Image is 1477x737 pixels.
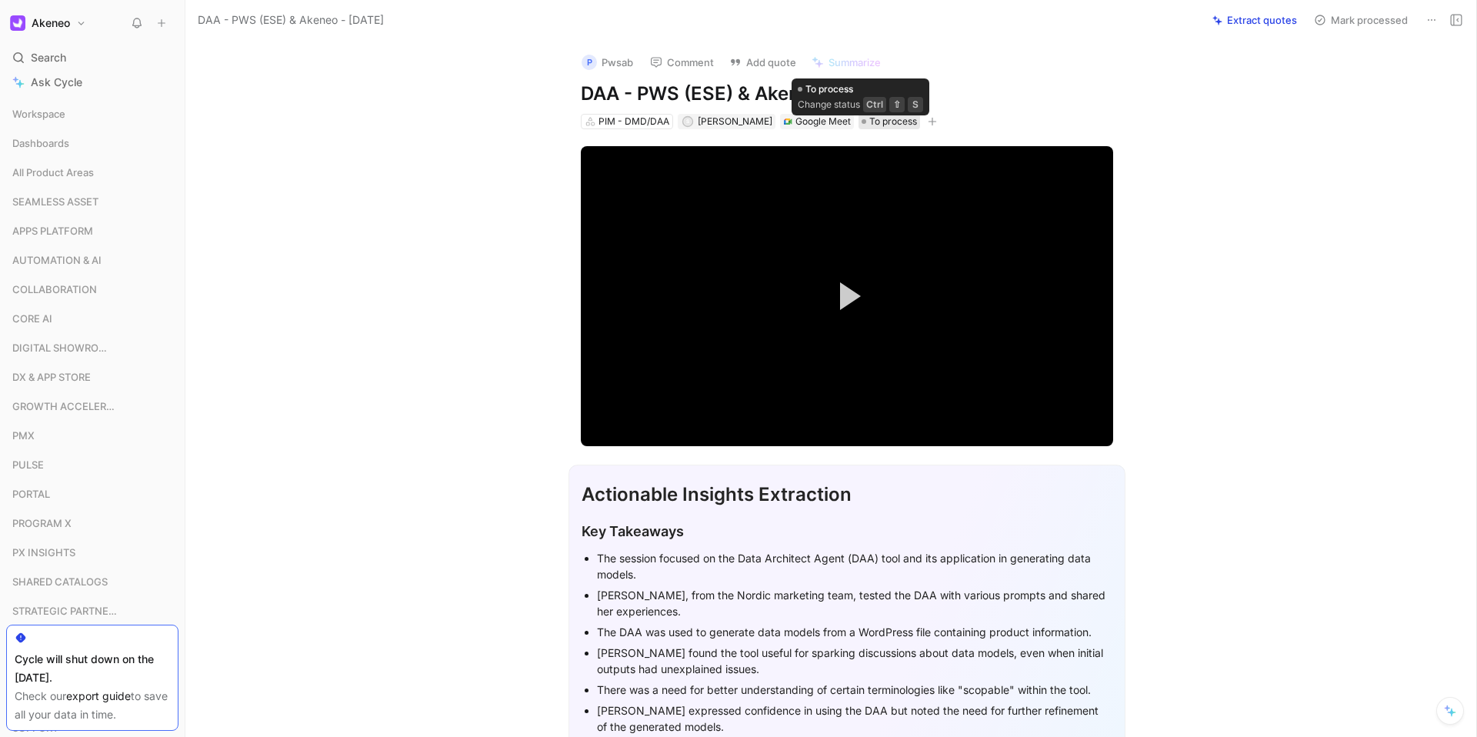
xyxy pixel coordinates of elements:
button: Extract quotes [1205,9,1304,31]
span: DAA - PWS (ESE) & Akeneo - [DATE] [198,11,384,29]
div: PORTAL [6,482,178,510]
span: COLLABORATION [12,282,97,297]
a: Ask Cycle [6,71,178,94]
span: SHARED CATALOGS [12,574,108,589]
button: Add quote [722,52,803,73]
button: Comment [643,52,721,73]
div: COLLABORATION [6,278,178,305]
div: SEAMLESS ASSET [6,190,178,218]
div: DIGITAL SHOWROOM [6,336,178,359]
img: Akeneo [10,15,25,31]
span: APPS PLATFORM [12,223,93,238]
div: P [582,55,597,70]
div: Actionable Insights Extraction [582,481,1112,509]
div: All Product Areas [6,161,178,188]
span: PULSE [12,457,44,472]
h1: Akeneo [32,16,70,30]
div: Check our to save all your data in time. [15,687,170,724]
div: CORE AI [6,307,178,335]
span: Dashboards [12,135,69,151]
span: AUTOMATION & AI [12,252,102,268]
div: PX INSIGHTS [6,541,178,564]
div: Dashboards [6,132,178,155]
span: DX & APP STORE [12,369,91,385]
span: All Product Areas [12,165,94,180]
div: The DAA was used to generate data models from a WordPress file containing product information. [597,624,1112,640]
div: There was a need for better understanding of certain terminologies like "scopable" within the tool. [597,682,1112,698]
div: AUTOMATION & AI [6,248,178,276]
div: PX INSIGHTS [6,541,178,569]
div: [PERSON_NAME] expressed confidence in using the DAA but noted the need for further refinement of ... [597,702,1112,735]
div: SEAMLESS ASSET [6,190,178,213]
div: PROGRAM X [6,512,178,539]
span: Workspace [12,106,65,122]
div: [PERSON_NAME], from the Nordic marketing team, tested the DAA with various prompts and shared her... [597,587,1112,619]
div: S [683,118,692,126]
div: PROGRAM X [6,512,178,535]
span: PORTAL [12,486,50,502]
span: GROWTH ACCELERATION [12,399,118,414]
button: PPwsab [575,51,640,74]
div: AUTOMATION & AI [6,248,178,272]
span: To process [869,114,917,129]
div: PIM - DMD/DAA [598,114,669,129]
span: SEAMLESS ASSET [12,194,98,209]
div: To process [859,114,920,129]
div: STRATEGIC PARTNERSHIP [6,599,178,622]
span: PROGRAM X [12,515,72,531]
div: Workspace [6,102,178,125]
h1: DAA - PWS (ESE) & Akeneo - [DATE] [581,82,1113,106]
div: APPS PLATFORM [6,219,178,242]
div: Google Meet [795,114,851,129]
div: PORTAL [6,482,178,505]
div: SHARED CATALOGS [6,570,178,593]
div: PMX [6,424,178,452]
span: PX INSIGHTS [12,545,75,560]
div: Dashboards [6,132,178,159]
div: GROWTH ACCELERATION [6,395,178,422]
div: DIGITAL SHOWROOM [6,336,178,364]
span: Ask Cycle [31,73,82,92]
div: PULSE [6,453,178,481]
span: DIGITAL SHOWROOM [12,340,115,355]
div: All Product Areas [6,161,178,184]
div: DX & APP STORE [6,365,178,389]
div: CORE AI [6,307,178,330]
div: GROWTH ACCELERATION [6,395,178,418]
div: STRATEGIC PARTNERSHIP [6,599,178,627]
div: PMX [6,424,178,447]
div: PULSE [6,453,178,476]
button: AkeneoAkeneo [6,12,90,34]
span: PMX [12,428,35,443]
button: Mark processed [1307,9,1415,31]
button: Play Video [812,262,882,331]
div: SHARED CATALOGS [6,570,178,598]
span: STRATEGIC PARTNERSHIP [12,603,119,619]
span: CORE AI [12,311,52,326]
div: [PERSON_NAME] found the tool useful for sparking discussions about data models, even when initial... [597,645,1112,677]
div: Search [6,46,178,69]
span: Summarize [829,55,881,69]
a: export guide [66,689,131,702]
div: APPS PLATFORM [6,219,178,247]
div: Video Player [581,146,1113,445]
span: Search [31,48,66,67]
div: The session focused on the Data Architect Agent (DAA) tool and its application in generating data... [597,550,1112,582]
div: Cycle will shut down on the [DATE]. [15,650,170,687]
div: COLLABORATION [6,278,178,301]
button: Summarize [805,52,888,73]
div: Key Takeaways [582,521,1112,542]
span: [PERSON_NAME] [698,115,772,127]
div: DX & APP STORE [6,365,178,393]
